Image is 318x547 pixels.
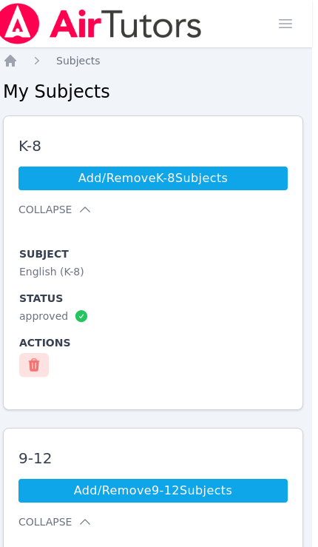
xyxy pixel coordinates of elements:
[19,309,68,323] span: approved
[18,167,288,190] a: Add/RemoveK-8Subjects
[19,335,89,350] span: Actions
[18,449,288,467] span: 9-12
[3,53,303,68] nav: Breadcrumb
[19,246,89,261] span: Subject
[18,137,288,155] span: K-8
[3,80,303,104] h2: My Subjects
[19,291,89,306] span: Status
[56,55,101,67] span: Subjects
[18,229,89,395] tr: SubjectEnglish (K-8)StatusapprovedActions
[56,53,101,68] a: Subjects
[18,202,92,217] button: Collapse
[18,479,288,503] a: Add/Remove9-12Subjects
[18,514,92,529] button: Collapse
[19,266,84,278] span: English (K-8)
